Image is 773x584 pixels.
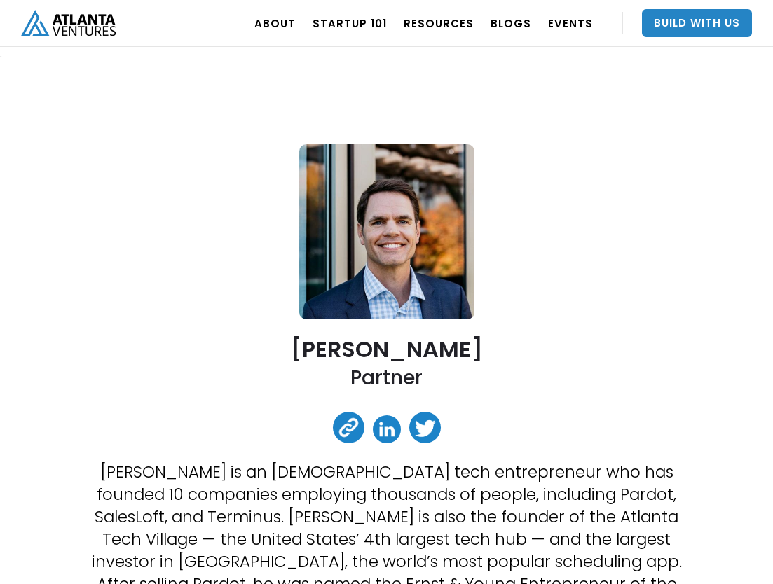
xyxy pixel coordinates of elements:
[404,4,474,43] a: RESOURCES
[642,9,752,37] a: Build With Us
[291,337,483,361] h2: [PERSON_NAME]
[254,4,296,43] a: ABOUT
[313,4,387,43] a: Startup 101
[491,4,531,43] a: BLOGS
[548,4,593,43] a: EVENTS
[350,365,423,391] h2: Partner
